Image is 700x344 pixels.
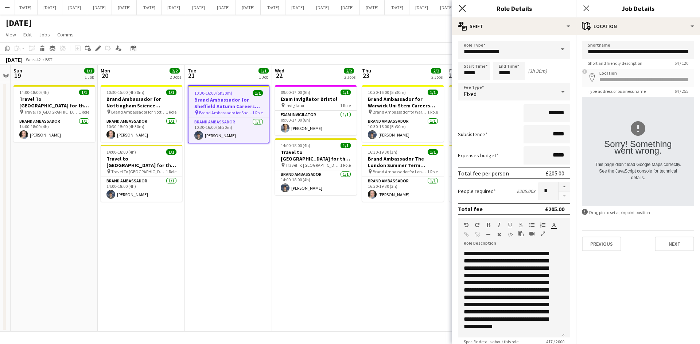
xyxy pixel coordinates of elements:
[669,60,694,66] span: 54 / 120
[595,161,681,181] div: This page didn't load Google Maps correctly. See the JavaScript console for technical details.
[669,88,694,94] span: 64 / 255
[101,145,182,202] app-job-card: 14:00-18:00 (4h)1/1Travel to [GEOGRAPHIC_DATA] for the Autumn Careers fair on [DATE] Travel To [G...
[475,222,480,228] button: Redo
[36,30,53,39] a: Jobs
[6,17,32,28] h1: [DATE]
[13,96,95,109] h3: Travel To [GEOGRAPHIC_DATA] for the Engineering Science and Technology Fair
[368,149,397,155] span: 16:30-19:30 (3h)
[341,143,351,148] span: 1/1
[170,74,181,80] div: 2 Jobs
[458,205,483,213] div: Total fee
[38,0,62,15] button: [DATE]
[106,149,136,155] span: 14:00-18:00 (4h)
[368,90,406,95] span: 10:30-16:00 (5h30m)
[6,31,16,38] span: View
[199,110,252,115] span: Brand Ambassador for Sheffield Uni Autumn Careers Fair
[655,237,694,251] button: Next
[576,17,700,35] div: Location
[362,145,444,202] div: 16:30-19:30 (3h)1/1Brand Ambassador The London Summer Term Careers Fair Brand Ambassador for Lond...
[275,138,357,195] app-job-card: 14:00-18:00 (4h)1/1Travel to [GEOGRAPHIC_DATA] for the Stem Careers fair on [DATE] Travel To [GEO...
[84,68,94,74] span: 1/1
[106,90,144,95] span: 10:30-15:00 (4h30m)
[275,85,357,135] app-job-card: 09:00-17:00 (8h)1/1Exam Invigilator Bristol Invigilator1 RoleExam Invigilator1/109:00-17:00 (8h)[...
[13,117,95,142] app-card-role: Brand Ambassador1/114:00-18:00 (4h)[PERSON_NAME]
[362,85,444,142] div: 10:30-16:00 (5h30m)1/1Brand Ambassador for Warwick Uni Stem Careers Fair Brand Ambassador for War...
[559,182,570,191] button: Increase
[187,71,196,80] span: 21
[546,170,564,177] div: £205.00
[111,109,166,115] span: Brand Ambassador for Nottingham Science Engineering & Technology fair
[57,31,74,38] span: Comms
[551,222,556,228] button: Text Color
[449,96,531,109] h3: Travel Day Home from the General Autumn Careers Fair
[449,85,531,142] app-job-card: 11:00-14:00 (3h)1/1Travel Day Home from the General Autumn Careers Fair Travel day Home from The ...
[111,169,166,174] span: Travel To [GEOGRAPHIC_DATA] for the Autumn Careers Fair on [DATE]
[211,0,236,15] button: [DATE]
[360,0,385,15] button: [DATE]
[431,68,441,74] span: 2/2
[507,222,513,228] button: Underline
[595,141,681,154] div: Sorry! Something went wrong.
[528,68,547,74] div: (3h 30m)
[3,30,19,39] a: View
[427,109,438,115] span: 1 Role
[137,0,162,15] button: [DATE]
[464,90,477,98] span: Fixed
[449,117,531,142] app-card-role: Brand Ambassador1/111:00-14:00 (3h)[PERSON_NAME]
[545,205,564,213] div: £205.00
[24,109,79,115] span: Travel To [GEOGRAPHIC_DATA] for the Engineering Science and Technology Fair
[497,222,502,228] button: Italic
[20,30,35,39] a: Edit
[188,67,196,74] span: Tue
[13,85,95,142] app-job-card: 14:00-18:00 (4h)1/1Travel To [GEOGRAPHIC_DATA] for the Engineering Science and Technology Fair Tr...
[486,232,491,237] button: Horizontal Line
[166,109,176,115] span: 1 Role
[582,209,694,216] div: Drag pin to set a pinpoint position
[518,222,524,228] button: Strikethrough
[449,145,531,202] div: 14:00-18:00 (4h)1/1Travel to [GEOGRAPHIC_DATA] for the Science Engineering and Technology Fair on...
[54,30,77,39] a: Comms
[529,222,534,228] button: Unordered List
[170,68,180,74] span: 2/2
[285,0,310,15] button: [DATE]
[362,177,444,202] app-card-role: Brand Ambassador1/116:30-19:30 (3h)[PERSON_NAME]
[582,60,648,66] span: Short and friendly description
[361,71,371,80] span: 23
[162,0,186,15] button: [DATE]
[112,0,137,15] button: [DATE]
[486,222,491,228] button: Bold
[101,155,182,169] h3: Travel to [GEOGRAPHIC_DATA] for the Autumn Careers fair on [DATE]
[79,109,89,115] span: 1 Role
[23,31,32,38] span: Edit
[362,67,371,74] span: Thu
[100,71,110,80] span: 20
[261,0,285,15] button: [DATE]
[188,85,269,143] div: 10:30-16:00 (5h30m)1/1Brand Ambassador for Sheffield Autumn Careers Fair Brand Ambassador for She...
[310,0,335,15] button: [DATE]
[188,118,269,143] app-card-role: Brand Ambassador1/110:30-16:00 (5h30m)[PERSON_NAME]
[497,232,502,237] button: Clear Formatting
[458,131,487,138] label: Subsistence
[582,237,621,251] button: Previous
[194,90,232,96] span: 10:30-16:00 (5h30m)
[576,4,700,13] h3: Job Details
[518,231,524,237] button: Paste as plain text
[281,143,310,148] span: 14:00-18:00 (4h)
[458,188,496,194] label: People required
[166,149,176,155] span: 1/1
[101,177,182,202] app-card-role: Brand Ambassador1/114:00-18:00 (4h)[PERSON_NAME]
[275,67,284,74] span: Wed
[409,0,434,15] button: [DATE]
[275,149,357,162] h3: Travel to [GEOGRAPHIC_DATA] for the Stem Careers fair on [DATE]
[427,169,438,174] span: 1 Role
[6,56,23,63] div: [DATE]
[101,96,182,109] h3: Brand Ambassador for Nottingham Science Engineering & Technology fair
[39,31,50,38] span: Jobs
[340,103,351,108] span: 1 Role
[253,90,263,96] span: 1/1
[166,90,176,95] span: 1/1
[87,0,112,15] button: [DATE]
[362,96,444,109] h3: Brand Ambassador for Warwick Uni Stem Careers Fair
